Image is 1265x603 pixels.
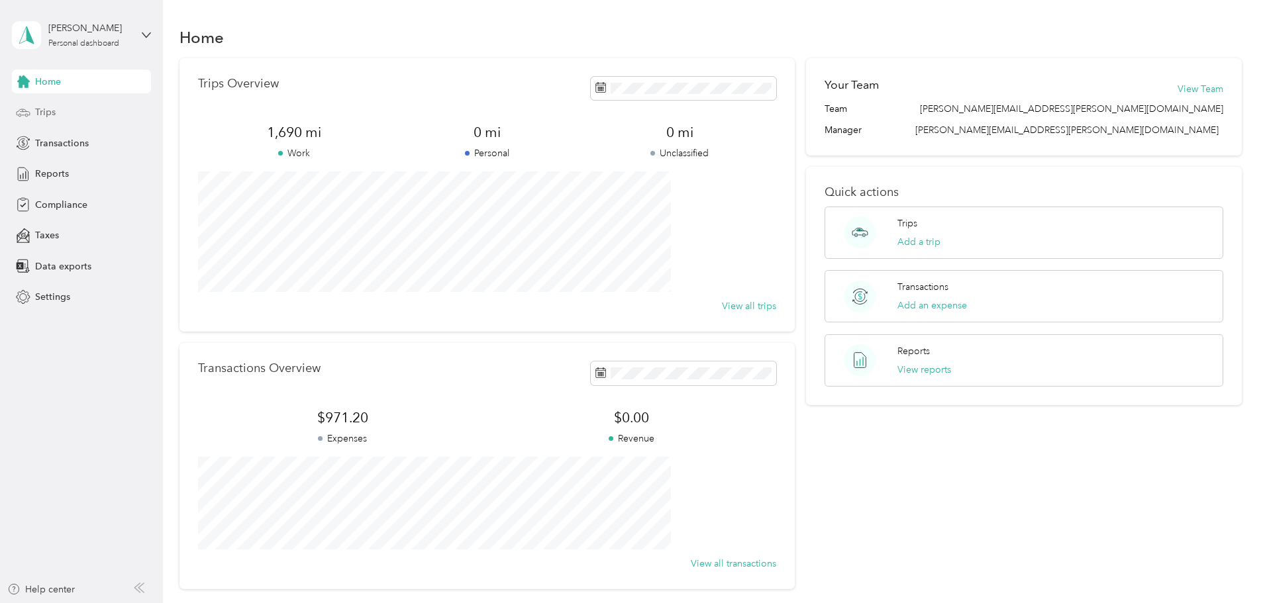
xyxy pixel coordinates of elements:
span: Taxes [35,228,59,242]
p: Transactions [897,280,948,294]
span: Compliance [35,198,87,212]
div: Personal dashboard [48,40,119,48]
span: 1,690 mi [198,123,391,142]
button: Help center [7,582,75,596]
p: Personal [391,146,583,160]
span: $0.00 [487,408,776,427]
div: [PERSON_NAME] [48,21,131,35]
span: $971.20 [198,408,487,427]
h2: Your Team [825,77,879,93]
p: Trips [897,216,917,230]
p: Work [198,146,391,160]
span: [PERSON_NAME][EMAIL_ADDRESS][PERSON_NAME][DOMAIN_NAME] [920,102,1223,116]
p: Expenses [198,432,487,445]
iframe: Everlance-gr Chat Button Frame [1191,529,1265,603]
p: Unclassified [583,146,776,160]
p: Reports [897,344,930,358]
span: Data exports [35,259,91,273]
span: 0 mi [583,123,776,142]
p: Revenue [487,432,776,445]
p: Transactions Overview [198,361,321,375]
span: Home [35,75,61,89]
span: Team [825,102,847,116]
span: 0 mi [391,123,583,142]
span: Transactions [35,136,89,150]
button: View Team [1178,82,1223,96]
button: Add a trip [897,235,940,249]
button: View all transactions [691,557,776,571]
span: Settings [35,290,70,304]
p: Trips Overview [198,77,279,91]
button: View reports [897,363,951,377]
h1: Home [179,30,224,44]
span: Trips [35,105,56,119]
button: View all trips [722,299,776,313]
button: Add an expense [897,299,967,312]
span: [PERSON_NAME][EMAIL_ADDRESS][PERSON_NAME][DOMAIN_NAME] [915,124,1219,136]
p: Quick actions [825,185,1223,199]
span: Reports [35,167,69,181]
span: Manager [825,123,862,137]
